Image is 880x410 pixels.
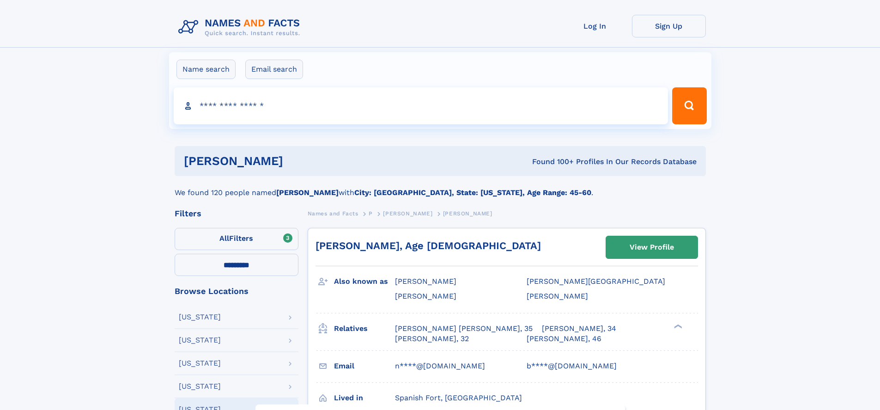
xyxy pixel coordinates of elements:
div: [US_STATE] [179,337,221,344]
a: Names and Facts [308,208,358,219]
button: Search Button [672,87,706,124]
a: P [369,208,373,219]
div: [US_STATE] [179,313,221,321]
input: search input [174,87,668,124]
label: Email search [245,60,303,79]
a: [PERSON_NAME], 34 [542,324,616,334]
h3: Lived in [334,390,395,406]
span: [PERSON_NAME] [527,292,588,300]
div: Filters [175,209,298,218]
a: Sign Up [632,15,706,37]
a: [PERSON_NAME], 46 [527,334,601,344]
label: Filters [175,228,298,250]
div: [US_STATE] [179,383,221,390]
span: [PERSON_NAME] [395,277,456,286]
b: City: [GEOGRAPHIC_DATA], State: [US_STATE], Age Range: 45-60 [354,188,591,197]
img: Logo Names and Facts [175,15,308,40]
h3: Also known as [334,274,395,289]
span: [PERSON_NAME] [443,210,492,217]
h3: Email [334,358,395,374]
span: [PERSON_NAME][GEOGRAPHIC_DATA] [527,277,665,286]
span: [PERSON_NAME] [395,292,456,300]
div: [US_STATE] [179,360,221,367]
div: Found 100+ Profiles In Our Records Database [407,157,697,167]
div: We found 120 people named with . [175,176,706,198]
a: [PERSON_NAME] [PERSON_NAME], 35 [395,324,533,334]
span: P [369,210,373,217]
span: Spanish Fort, [GEOGRAPHIC_DATA] [395,393,522,402]
span: All [219,234,229,243]
a: [PERSON_NAME], Age [DEMOGRAPHIC_DATA] [316,240,541,251]
b: [PERSON_NAME] [276,188,339,197]
h3: Relatives [334,321,395,337]
div: Browse Locations [175,287,298,295]
span: [PERSON_NAME] [383,210,432,217]
a: View Profile [606,236,698,258]
h1: [PERSON_NAME] [184,155,408,167]
a: [PERSON_NAME], 32 [395,334,469,344]
div: ❯ [672,323,683,329]
a: Log In [558,15,632,37]
a: [PERSON_NAME] [383,208,432,219]
div: View Profile [630,237,674,258]
label: Name search [176,60,236,79]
